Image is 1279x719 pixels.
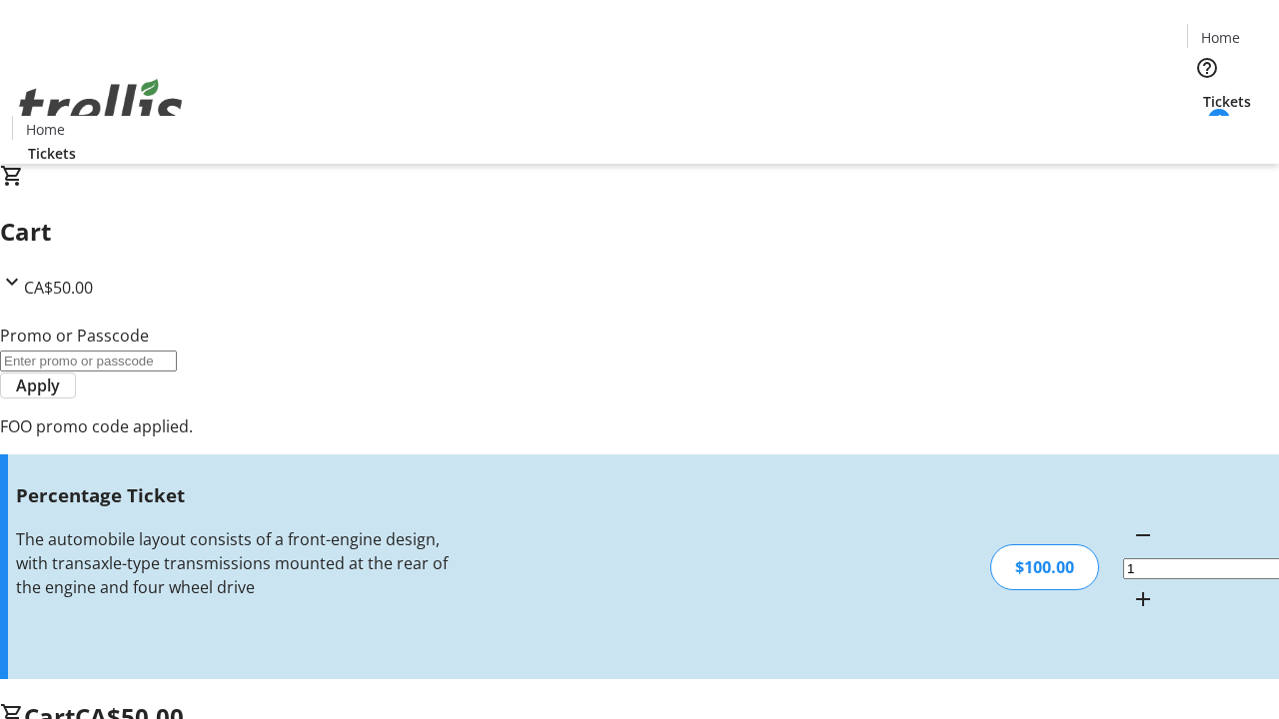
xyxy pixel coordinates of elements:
[1188,27,1252,48] a: Home
[1187,48,1227,88] button: Help
[1201,27,1240,48] span: Home
[12,57,190,157] img: Orient E2E Organization p3gWjBckj6's Logo
[28,143,76,164] span: Tickets
[1203,91,1251,112] span: Tickets
[13,119,77,140] a: Home
[1123,515,1163,555] button: Decrement by one
[1187,112,1227,152] button: Cart
[16,527,453,599] div: The automobile layout consists of a front-engine design, with transaxle-type transmissions mounte...
[24,277,93,299] span: CA$50.00
[12,143,92,164] a: Tickets
[990,544,1099,590] div: $100.00
[1187,91,1267,112] a: Tickets
[1123,579,1163,619] button: Increment by one
[16,373,60,397] span: Apply
[16,481,453,509] h3: Percentage Ticket
[26,119,65,140] span: Home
